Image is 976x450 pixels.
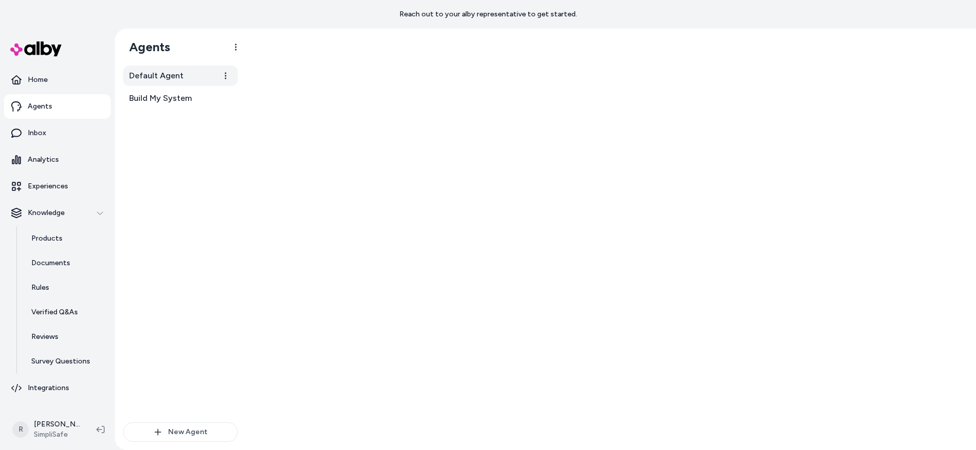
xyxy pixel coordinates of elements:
p: Rules [31,283,49,293]
a: Survey Questions [21,349,111,374]
span: Default Agent [129,70,184,82]
a: Analytics [4,147,111,172]
img: alby Logo [10,41,62,56]
p: Knowledge [28,208,65,218]
a: Inbox [4,121,111,145]
p: Home [28,75,48,85]
button: R[PERSON_NAME]SimpliSafe [6,413,88,446]
p: [PERSON_NAME] [34,419,80,430]
p: Experiences [28,181,68,191]
a: Build My System [123,88,238,109]
button: New Agent [123,422,238,442]
span: SimpliSafe [34,430,80,440]
a: Home [4,68,111,92]
p: Analytics [28,155,59,165]
p: Inbox [28,128,46,138]
p: Products [31,233,63,244]
a: Products [21,226,111,251]
p: Verified Q&As [31,307,78,317]
a: Rules [21,275,111,300]
a: Default Agent [123,66,238,86]
h1: Agents [121,39,170,55]
a: Agents [4,94,111,119]
a: Reviews [21,325,111,349]
a: Integrations [4,376,111,400]
a: Documents [21,251,111,275]
a: Experiences [4,174,111,199]
p: Integrations [28,383,69,393]
p: Survey Questions [31,356,90,367]
p: Documents [31,258,70,268]
span: R [12,421,29,438]
button: Knowledge [4,201,111,225]
a: Verified Q&As [21,300,111,325]
p: Agents [28,101,52,112]
p: Reviews [31,332,58,342]
span: Build My System [129,92,192,104]
p: Reach out to your alby representative to get started. [399,9,577,19]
